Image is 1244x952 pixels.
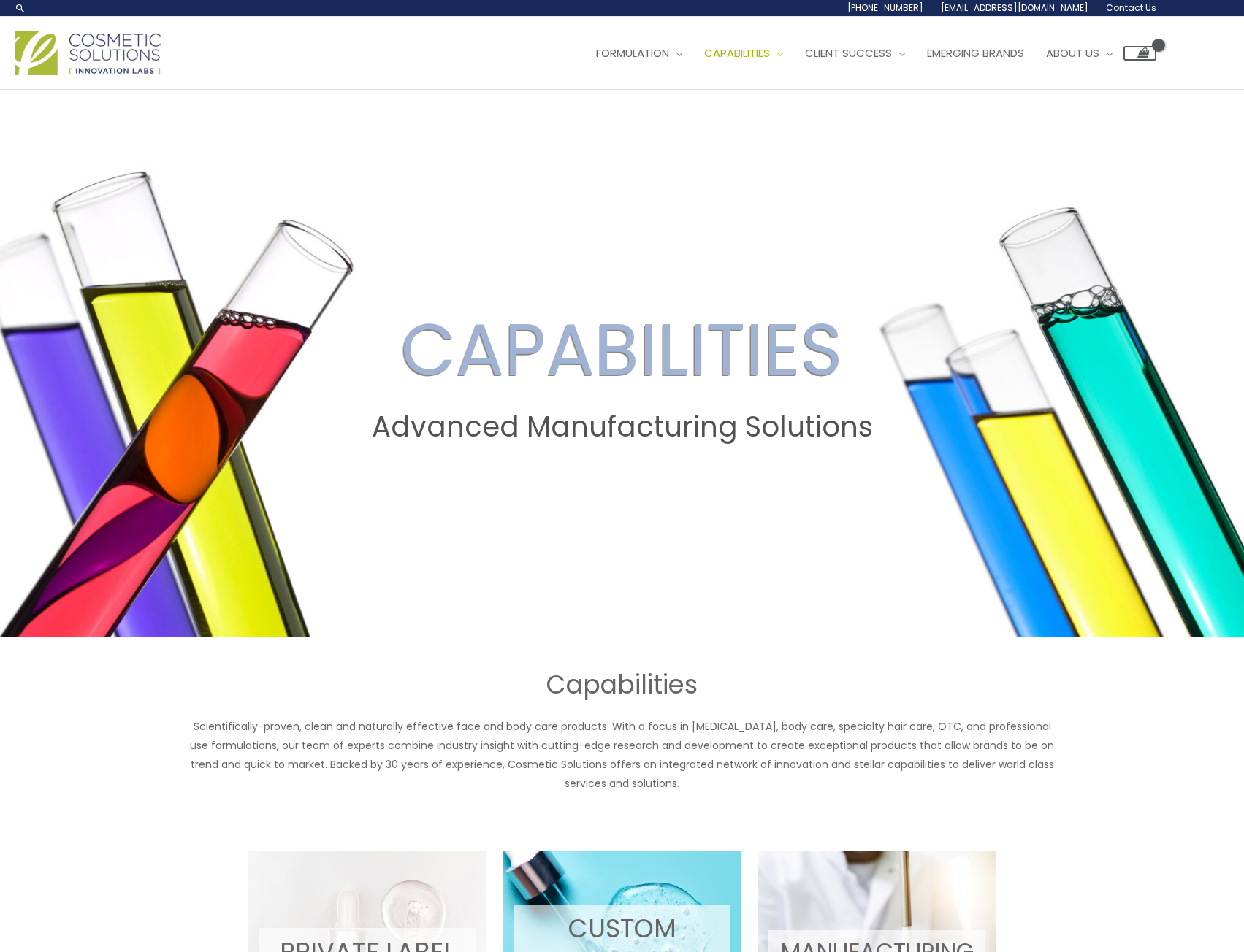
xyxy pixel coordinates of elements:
[184,667,1061,702] h1: Capabilities
[14,307,1230,393] h2: CAPABILITIES
[704,45,770,61] span: Capabilities
[794,31,916,75] a: Client Success
[927,45,1024,61] span: Emerging Brands
[574,31,1156,75] nav: Site Navigation
[693,31,794,75] a: Capabilities
[1123,46,1156,61] a: View Shopping Cart, empty
[1046,45,1099,61] span: About Us
[916,31,1035,75] a: Emerging Brands
[14,410,1230,444] h2: Advanced Manufacturing Solutions
[1035,31,1123,75] a: About Us
[15,2,26,14] a: Search icon link
[184,717,1061,793] p: Scientifically-proven, clean and naturally effective face and body care products. With a focus in...
[596,45,669,61] span: Formulation
[847,1,923,14] span: [PHONE_NUMBER]
[15,31,161,75] img: Cosmetic Solutions Logo
[1106,1,1156,14] span: Contact Us
[805,45,892,61] span: Client Success
[941,1,1088,14] span: [EMAIL_ADDRESS][DOMAIN_NAME]
[585,31,693,75] a: Formulation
